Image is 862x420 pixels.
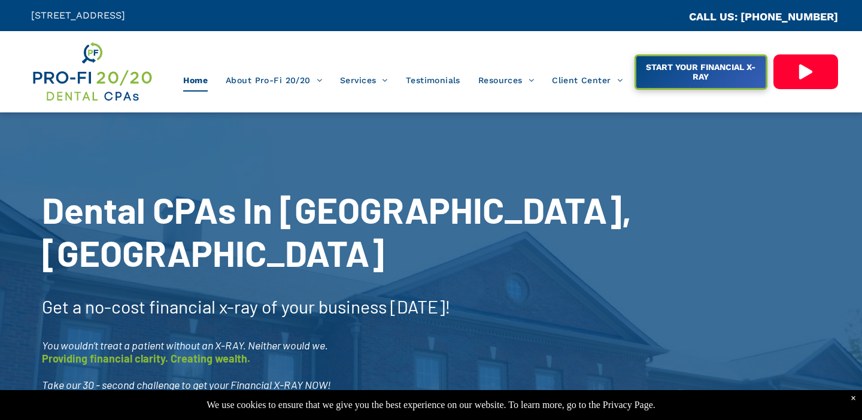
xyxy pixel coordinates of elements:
span: [STREET_ADDRESS] [31,10,125,21]
a: CALL US: [PHONE_NUMBER] [689,10,838,23]
div: Dismiss notification [851,393,856,404]
a: START YOUR FINANCIAL X-RAY [635,54,767,90]
a: About Pro-Fi 20/20 [217,69,331,92]
span: You wouldn’t treat a patient without an X-RAY. Neither would we. [42,339,328,352]
a: Resources [469,69,543,92]
span: Get a [42,296,81,317]
a: Home [174,69,217,92]
span: START YOUR FINANCIAL X-RAY [638,56,764,87]
span: Providing financial clarity. Creating wealth. [42,352,250,365]
span: Dental CPAs In [GEOGRAPHIC_DATA], [GEOGRAPHIC_DATA] [42,188,632,274]
img: Get Dental CPA Consulting, Bookkeeping, & Bank Loans [31,40,153,104]
a: Testimonials [397,69,469,92]
span: CA::CALLC [638,11,689,23]
span: of your business [DATE]! [262,296,451,317]
a: Client Center [543,69,632,92]
span: no-cost financial x-ray [85,296,258,317]
span: Take our 30 - second challenge to get your Financial X-RAY NOW! [42,378,331,391]
a: Services [331,69,397,92]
